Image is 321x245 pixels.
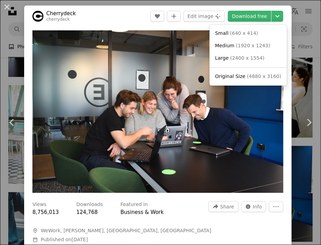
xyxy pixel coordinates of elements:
[215,73,245,79] span: Original Size
[236,43,270,48] span: ( 1920 x 1243 )
[215,30,228,36] span: Small
[247,73,281,79] span: ( 4880 x 3160 )
[215,55,228,61] span: Large
[230,30,259,36] span: ( 640 x 414 )
[230,55,264,61] span: ( 2400 x 1554 )
[272,11,283,22] button: Choose download size
[210,24,287,86] div: Choose download size
[215,43,234,48] span: Medium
